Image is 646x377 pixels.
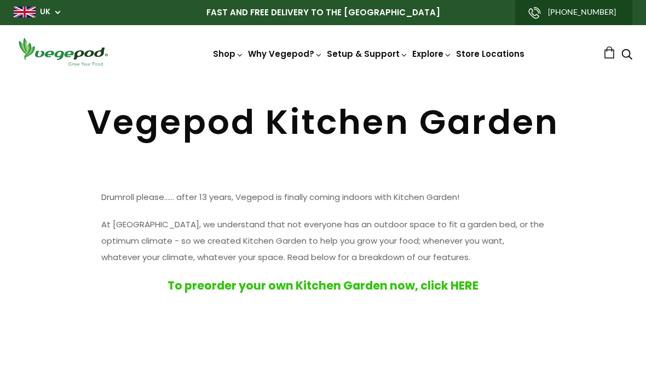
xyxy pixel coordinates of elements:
[14,7,36,17] img: gb_large.png
[168,278,478,293] a: To preorder your own Kitchen Garden now, click HERE
[14,105,632,139] h1: Vegepod Kitchen Garden
[456,48,524,60] a: Store Locations
[14,36,112,67] img: Vegepod
[248,48,322,60] a: Why Vegepod?
[101,189,545,205] p: Drumroll please…… after 13 years, Vegepod is finally coming indoors with Kitchen Garden!
[327,48,408,60] a: Setup & Support
[101,216,545,266] p: At [GEOGRAPHIC_DATA], we understand that not everyone has an outdoor space to fit a garden bed, o...
[40,7,50,17] a: UK
[621,50,632,61] a: Search
[412,48,452,60] a: Explore
[213,48,244,60] a: Shop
